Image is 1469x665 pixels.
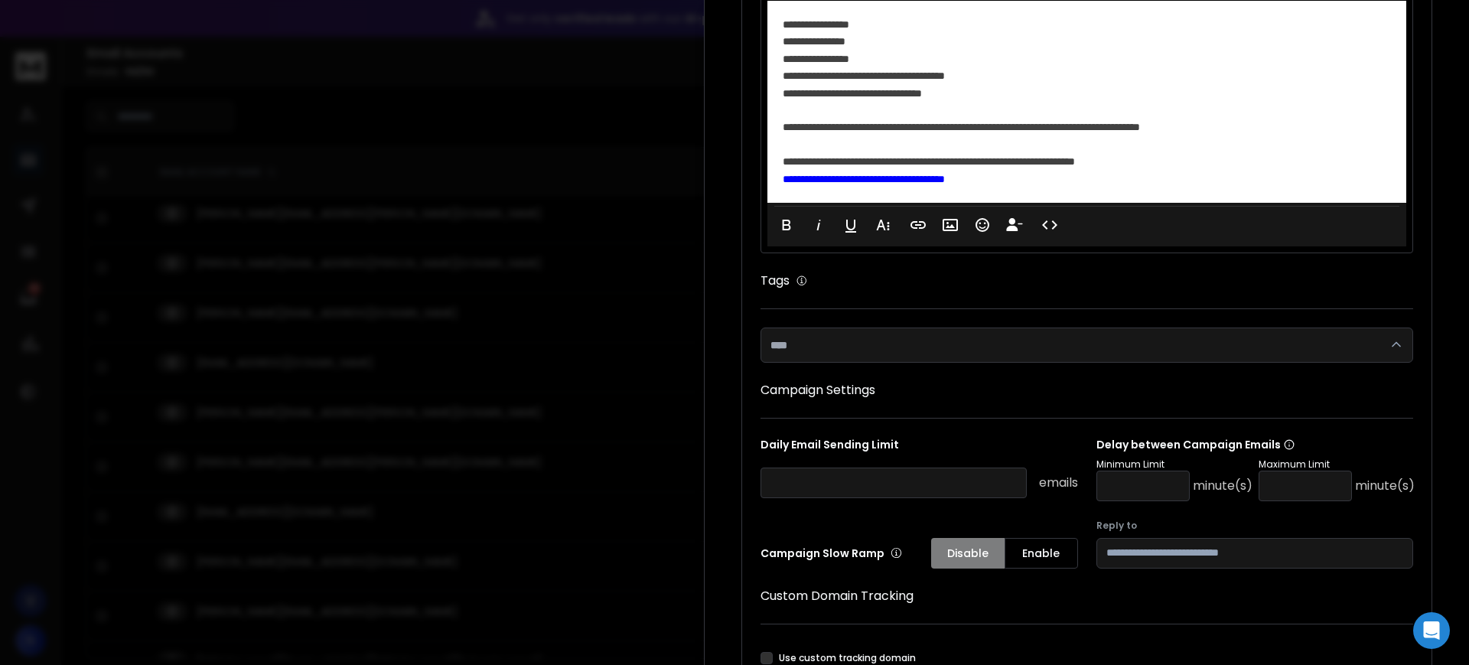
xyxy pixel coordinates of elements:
button: Insert Image (Ctrl+P) [936,210,965,240]
p: Delay between Campaign Emails [1096,437,1415,452]
h1: Custom Domain Tracking [761,587,1413,605]
div: Open Intercom Messenger [1413,612,1450,649]
p: Maximum Limit [1259,458,1415,471]
label: Use custom tracking domain [779,652,916,664]
h1: Campaign Settings [761,381,1413,399]
button: Insert Link (Ctrl+K) [904,210,933,240]
button: Enable [1005,538,1078,569]
p: Minimum Limit [1096,458,1252,471]
p: minute(s) [1355,477,1415,495]
label: Reply to [1096,520,1414,532]
button: Emoticons [968,210,997,240]
p: emails [1039,474,1078,492]
p: minute(s) [1193,477,1252,495]
button: Underline (Ctrl+U) [836,210,865,240]
button: Disable [931,538,1005,569]
button: Bold (Ctrl+B) [772,210,801,240]
p: Daily Email Sending Limit [761,437,1078,458]
button: Italic (Ctrl+I) [804,210,833,240]
button: Insert Unsubscribe Link [1000,210,1029,240]
button: Code View [1035,210,1064,240]
p: Campaign Slow Ramp [761,546,902,561]
h1: Tags [761,272,790,290]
